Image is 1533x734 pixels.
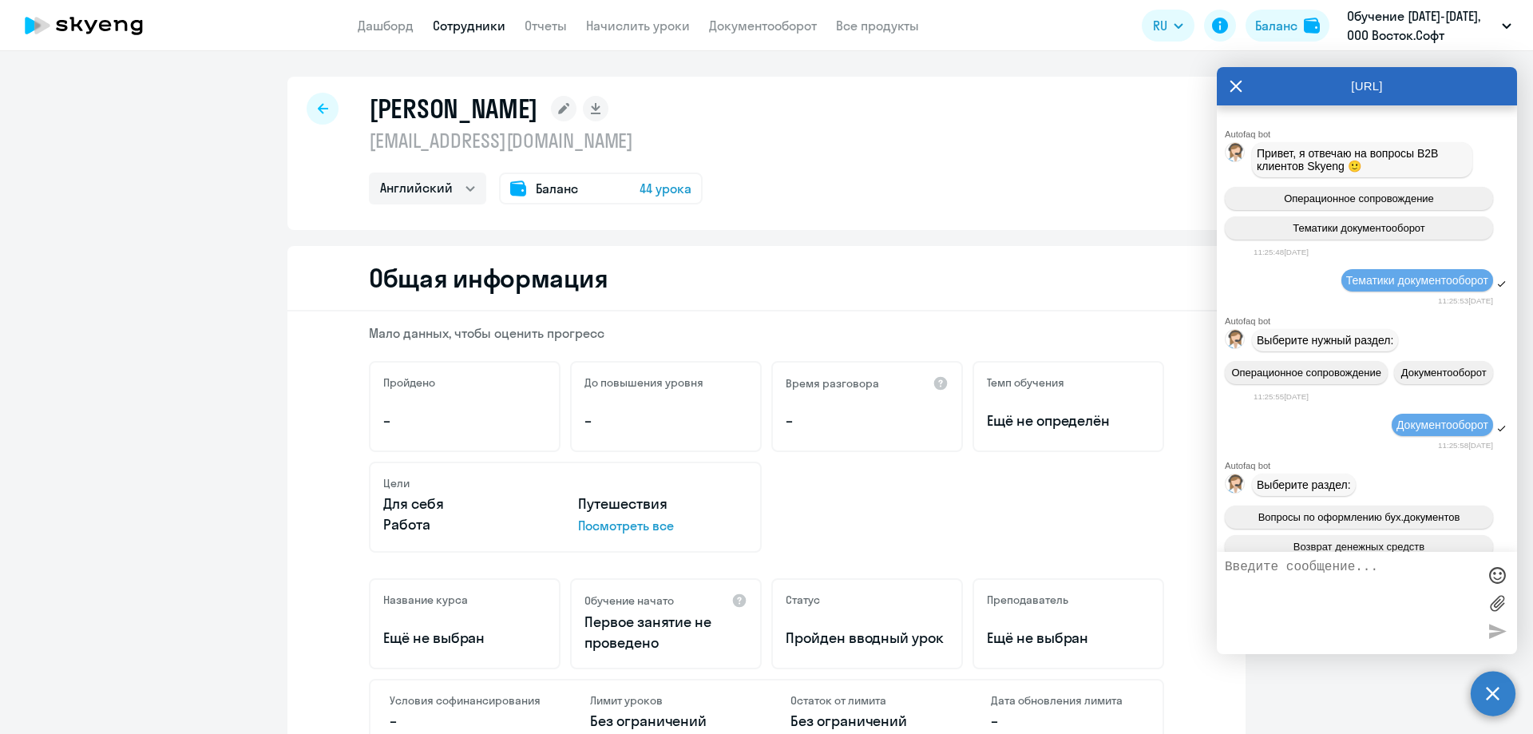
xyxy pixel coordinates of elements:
time: 11:25:55[DATE] [1254,392,1309,401]
h1: [PERSON_NAME] [369,93,538,125]
h5: Преподаватель [987,593,1068,607]
span: Тематики документооборот [1346,274,1488,287]
time: 11:25:53[DATE] [1438,296,1493,305]
button: Обучение [DATE]-[DATE], ООО Восток.Софт [1339,6,1519,45]
p: Пройден вводный урок [786,628,949,649]
span: Выберите нужный раздел: [1257,334,1393,347]
span: Операционное сопровождение [1284,192,1434,204]
h2: Общая информация [369,262,608,294]
img: bot avatar [1226,143,1246,166]
span: Операционное сопровождение [1231,367,1381,379]
p: – [390,711,542,732]
button: Тематики документооборот [1225,216,1493,240]
span: Баланс [536,179,578,198]
label: Лимит 10 файлов [1485,591,1509,615]
h5: Пройдено [383,375,435,390]
a: Отчеты [525,18,567,34]
button: Возврат денежных средств [1225,535,1493,558]
h4: Лимит уроков [590,693,743,708]
span: RU [1153,16,1167,35]
a: Начислить уроки [586,18,690,34]
p: Путешествия [578,494,747,514]
button: Балансbalance [1246,10,1329,42]
a: Документооборот [709,18,817,34]
h4: Условия софинансирования [390,693,542,708]
button: Операционное сопровождение [1225,361,1388,384]
p: – [383,411,546,431]
p: Без ограничений [590,711,743,732]
p: – [786,411,949,431]
button: RU [1142,10,1194,42]
span: Вопросы по оформлению бух.документов [1258,511,1460,523]
button: Вопросы по оформлению бух.документов [1225,506,1493,529]
p: Обучение [DATE]-[DATE], ООО Восток.Софт [1347,6,1495,45]
div: Autofaq bot [1225,129,1517,139]
span: Ещё не определён [987,411,1150,431]
span: Выберите раздел: [1257,478,1351,491]
span: Документооборот [1401,367,1487,379]
button: Операционное сопровождение [1225,187,1493,210]
h5: Цели [383,476,410,490]
p: – [991,711,1143,732]
h5: Темп обучения [987,375,1064,390]
p: Без ограничений [790,711,943,732]
img: balance [1304,18,1320,34]
time: 11:25:58[DATE] [1438,441,1493,450]
h5: Обучение начато [584,593,674,608]
p: Мало данных, чтобы оценить прогресс [369,324,1164,342]
p: Работа [383,514,553,535]
div: Autofaq bot [1225,461,1517,470]
a: Дашборд [358,18,414,34]
div: Autofaq bot [1225,316,1517,326]
p: Посмотреть все [578,516,747,535]
img: bot avatar [1226,474,1246,498]
a: Сотрудники [433,18,505,34]
p: – [584,411,747,431]
h4: Остаток от лимита [790,693,943,708]
p: Ещё не выбран [987,628,1150,649]
p: Ещё не выбран [383,628,546,649]
img: bot avatar [1226,330,1246,353]
a: Все продукты [836,18,919,34]
div: Баланс [1255,16,1297,35]
h5: Время разговора [786,376,879,391]
p: [EMAIL_ADDRESS][DOMAIN_NAME] [369,128,703,153]
span: Возврат денежных средств [1293,541,1424,553]
p: Для себя [383,494,553,514]
span: Документооборот [1396,419,1488,431]
button: Документооборот [1394,361,1493,384]
h5: Статус [786,593,820,607]
p: Первое занятие не проведено [584,612,747,653]
h5: Название курса [383,593,468,607]
h5: До повышения уровня [584,375,703,390]
span: Тематики документооборот [1293,222,1425,234]
span: Привет, я отвечаю на вопросы B2B клиентов Skyeng 🙂 [1257,147,1441,173]
span: 44 урока [640,179,691,198]
time: 11:25:48[DATE] [1254,248,1309,256]
h4: Дата обновления лимита [991,693,1143,708]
